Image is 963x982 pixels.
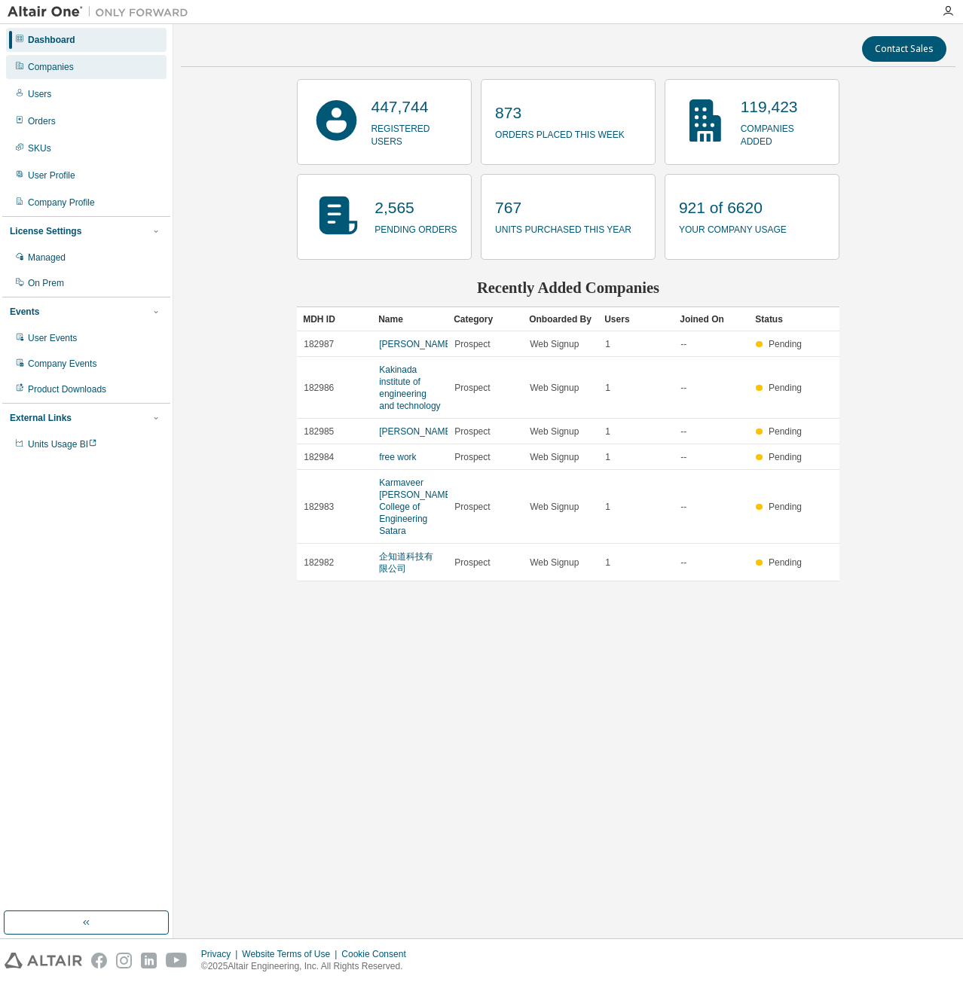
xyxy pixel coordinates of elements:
[679,197,787,219] p: 921 of 6620
[769,383,802,393] span: Pending
[378,307,442,331] div: Name
[495,197,631,219] p: 767
[28,197,95,209] div: Company Profile
[769,502,802,512] span: Pending
[495,124,625,142] p: orders placed this week
[605,557,610,569] span: 1
[28,142,51,154] div: SKUs
[10,225,81,237] div: License Settings
[10,412,72,424] div: External Links
[680,425,686,438] span: --
[454,338,490,350] span: Prospect
[379,364,440,411] a: Kakinada institute of engineering and technology
[530,501,579,513] span: Web Signup
[769,452,802,462] span: Pending
[379,452,416,462] a: free work
[10,306,39,318] div: Events
[141,953,157,968] img: linkedin.svg
[530,382,579,394] span: Web Signup
[741,118,825,148] p: companies added
[680,451,686,463] span: --
[454,425,490,438] span: Prospect
[862,36,946,62] button: Contact Sales
[28,34,75,46] div: Dashboard
[495,219,631,236] p: units purchased this year
[379,477,454,536] a: Karmaveer [PERSON_NAME] College of Engineering Satara
[8,5,196,20] img: Altair One
[680,557,686,569] span: --
[374,219,457,236] p: pending orders
[304,557,334,569] span: 182982
[605,425,610,438] span: 1
[680,307,743,331] div: Joined On
[28,358,96,370] div: Company Events
[201,948,242,960] div: Privacy
[304,451,334,463] span: 182984
[605,451,610,463] span: 1
[28,61,74,73] div: Companies
[680,501,686,513] span: --
[379,426,454,437] a: [PERSON_NAME]
[304,425,334,438] span: 182985
[530,557,579,569] span: Web Signup
[28,383,106,395] div: Product Downloads
[304,382,334,394] span: 182986
[454,382,490,394] span: Prospect
[201,960,415,973] p: © 2025 Altair Engineering, Inc. All Rights Reserved.
[116,953,132,968] img: instagram.svg
[741,96,825,118] p: 119,423
[530,451,579,463] span: Web Signup
[242,948,341,960] div: Website Terms of Use
[379,339,454,349] a: [PERSON_NAME]
[304,338,334,350] span: 182987
[28,332,77,344] div: User Events
[530,425,579,438] span: Web Signup
[28,252,66,264] div: Managed
[304,501,334,513] span: 182983
[374,197,457,219] p: 2,565
[605,501,610,513] span: 1
[530,338,579,350] span: Web Signup
[454,501,490,513] span: Prospect
[28,439,97,450] span: Units Usage BI
[371,118,457,148] p: registered users
[454,557,490,569] span: Prospect
[28,277,64,289] div: On Prem
[605,338,610,350] span: 1
[5,953,82,968] img: altair_logo.svg
[379,551,433,574] a: 企知道科技有限公司
[454,307,517,331] div: Category
[28,88,51,100] div: Users
[28,169,75,181] div: User Profile
[604,307,668,331] div: Users
[529,307,592,331] div: Onboarded By
[303,307,366,331] div: MDH ID
[679,219,787,236] p: your company usage
[454,451,490,463] span: Prospect
[680,338,686,350] span: --
[495,102,625,124] p: 873
[28,115,56,127] div: Orders
[91,953,107,968] img: facebook.svg
[166,953,188,968] img: youtube.svg
[769,557,802,568] span: Pending
[371,96,457,118] p: 447,744
[755,307,818,331] div: Status
[341,948,414,960] div: Cookie Consent
[769,426,802,437] span: Pending
[605,382,610,394] span: 1
[769,339,802,349] span: Pending
[297,278,839,297] h2: Recently Added Companies
[680,382,686,394] span: --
